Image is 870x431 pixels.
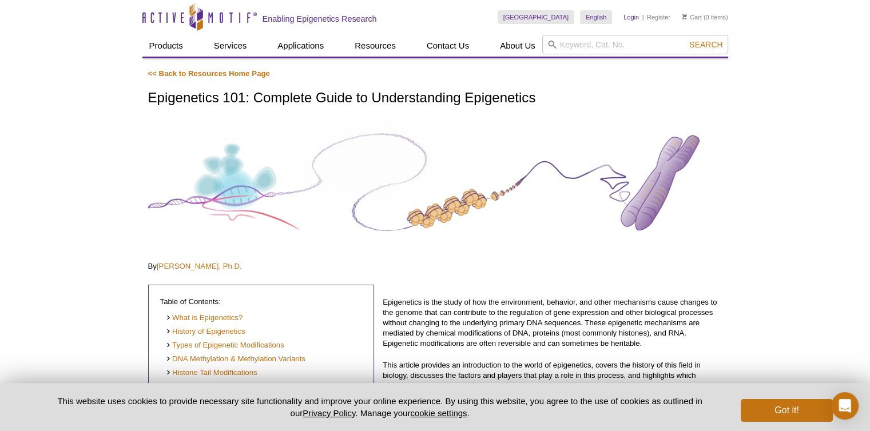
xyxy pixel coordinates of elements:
[686,39,726,50] button: Search
[623,13,639,21] a: Login
[493,35,542,57] a: About Us
[207,35,254,57] a: Services
[142,35,190,57] a: Products
[383,360,722,391] p: This article provides an introduction to the world of epigenetics, covers the history of this fie...
[166,326,245,337] a: History of Epigenetics
[682,13,702,21] a: Cart
[689,40,722,49] span: Search
[263,14,377,24] h2: Enabling Epigenetics Research
[682,10,728,24] li: (0 items)
[271,35,331,57] a: Applications
[148,90,722,107] h1: Epigenetics 101: Complete Guide to Understanding Epigenetics
[498,10,575,24] a: [GEOGRAPHIC_DATA]
[166,313,243,324] a: What is Epigenetics?
[148,118,722,248] img: Complete Guide to Understanding Epigenetics
[642,10,644,24] li: |
[166,340,284,351] a: Types of Epigenetic Modifications
[831,392,859,420] div: Open Intercom Messenger
[542,35,728,54] input: Keyword, Cat. No.
[741,399,832,422] button: Got it!
[148,69,270,78] a: << Back to Resources Home Page
[166,381,346,392] a: Reading, Writing, and Erasing Histone Modifications
[682,14,687,19] img: Your Cart
[157,262,242,270] a: [PERSON_NAME], Ph.D.
[166,354,305,365] a: DNA Methylation & Methylation Variants
[420,35,476,57] a: Contact Us
[160,297,363,307] p: Table of Contents:
[38,395,722,419] p: This website uses cookies to provide necessary site functionality and improve your online experie...
[580,10,612,24] a: English
[148,261,722,272] p: By
[166,368,257,378] a: Histone Tail Modifications
[383,297,722,349] p: Epigenetics is the study of how the environment, behavior, and other mechanisms cause changes to ...
[410,408,467,418] button: cookie settings
[348,35,403,57] a: Resources
[303,408,355,418] a: Privacy Policy
[647,13,670,21] a: Register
